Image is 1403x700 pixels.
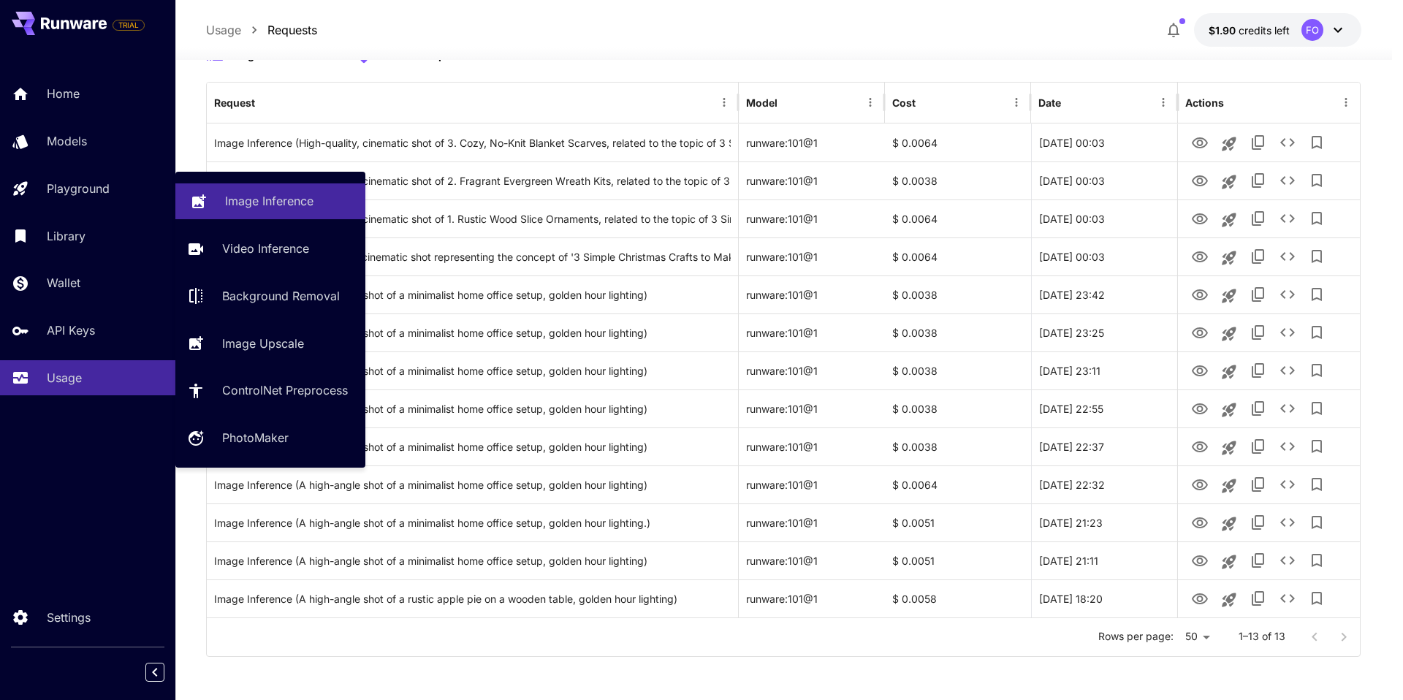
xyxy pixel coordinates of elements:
[885,199,1031,237] div: $ 0.0064
[1185,241,1214,271] button: View Image
[1209,23,1290,38] div: $1.9032
[1214,585,1244,615] button: Launch in playground
[1031,389,1177,427] div: 30 Sep, 2025 22:55
[47,180,110,197] p: Playground
[222,240,309,257] p: Video Inference
[225,192,313,210] p: Image Inference
[214,542,731,579] div: Click to copy prompt
[214,276,731,313] div: Click to copy prompt
[222,287,340,305] p: Background Removal
[47,369,82,387] p: Usage
[739,351,885,389] div: runware:101@1
[175,231,365,267] a: Video Inference
[1214,167,1244,197] button: Launch in playground
[739,465,885,503] div: runware:101@1
[1273,508,1302,537] button: See details
[214,162,731,199] div: Click to copy prompt
[1302,204,1331,233] button: Add to library
[885,275,1031,313] div: $ 0.0038
[1185,317,1214,347] button: View Image
[885,389,1031,427] div: $ 0.0038
[1244,280,1273,309] button: Copy TaskUUID
[739,161,885,199] div: runware:101@1
[1244,508,1273,537] button: Copy TaskUUID
[1273,356,1302,385] button: See details
[1336,92,1356,113] button: Menu
[1185,545,1214,575] button: View Image
[1031,351,1177,389] div: 30 Sep, 2025 23:11
[1185,96,1224,109] div: Actions
[1244,204,1273,233] button: Copy TaskUUID
[1273,584,1302,613] button: See details
[1214,395,1244,425] button: Launch in playground
[1185,127,1214,157] button: View Image
[1273,432,1302,461] button: See details
[1031,313,1177,351] div: 30 Sep, 2025 23:25
[885,541,1031,579] div: $ 0.0051
[1185,469,1214,499] button: View Image
[175,373,365,408] a: ControlNet Preprocess
[267,21,317,39] p: Requests
[739,541,885,579] div: runware:101@1
[1179,626,1215,647] div: 50
[739,503,885,541] div: runware:101@1
[739,275,885,313] div: runware:101@1
[1185,393,1214,423] button: View Image
[214,124,731,161] div: Click to copy prompt
[885,465,1031,503] div: $ 0.0064
[739,237,885,275] div: runware:101@1
[1031,541,1177,579] div: 30 Sep, 2025 21:11
[214,200,731,237] div: Click to copy prompt
[1185,279,1214,309] button: View Image
[1031,237,1177,275] div: 01 Oct, 2025 00:03
[1185,203,1214,233] button: View Image
[222,381,348,399] p: ControlNet Preprocess
[1214,357,1244,387] button: Launch in playground
[1273,318,1302,347] button: See details
[1244,242,1273,271] button: Copy TaskUUID
[1239,629,1285,644] p: 1–13 of 13
[1062,92,1083,113] button: Sort
[885,579,1031,617] div: $ 0.0058
[206,21,241,39] p: Usage
[1214,433,1244,463] button: Launch in playground
[1038,96,1061,109] div: Date
[1273,204,1302,233] button: See details
[1273,394,1302,423] button: See details
[156,659,175,685] div: Collapse sidebar
[1185,165,1214,195] button: View Image
[222,335,304,352] p: Image Upscale
[917,92,938,113] button: Sort
[1031,123,1177,161] div: 01 Oct, 2025 00:03
[47,132,87,150] p: Models
[175,183,365,219] a: Image Inference
[256,92,277,113] button: Sort
[1006,92,1027,113] button: Menu
[739,427,885,465] div: runware:101@1
[1031,275,1177,313] div: 30 Sep, 2025 23:42
[1214,319,1244,349] button: Launch in playground
[1214,509,1244,539] button: Launch in playground
[113,20,144,31] span: TRIAL
[1302,470,1331,499] button: Add to library
[739,313,885,351] div: runware:101@1
[1302,318,1331,347] button: Add to library
[1214,547,1244,577] button: Launch in playground
[214,580,731,617] div: Click to copy prompt
[1273,128,1302,157] button: See details
[1244,318,1273,347] button: Copy TaskUUID
[1031,199,1177,237] div: 01 Oct, 2025 00:03
[885,161,1031,199] div: $ 0.0038
[1153,92,1174,113] button: Menu
[892,96,916,109] div: Cost
[214,504,731,541] div: Click to copy prompt
[1302,508,1331,537] button: Add to library
[1244,394,1273,423] button: Copy TaskUUID
[1214,281,1244,311] button: Launch in playground
[1302,128,1331,157] button: Add to library
[214,428,731,465] div: Click to copy prompt
[47,609,91,626] p: Settings
[47,322,95,339] p: API Keys
[175,278,365,314] a: Background Removal
[206,21,317,39] nav: breadcrumb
